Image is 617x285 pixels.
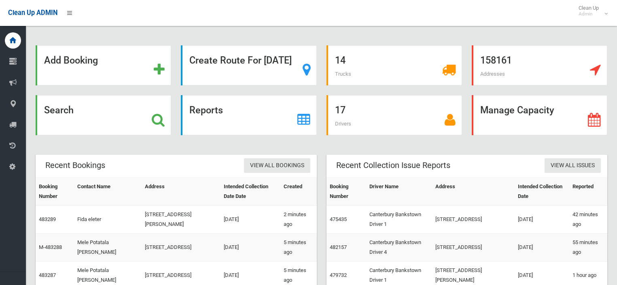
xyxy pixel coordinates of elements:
a: View All Bookings [244,158,310,173]
td: 5 minutes ago [280,234,317,262]
strong: Add Booking [44,55,98,66]
td: [DATE] [221,234,280,262]
td: [STREET_ADDRESS][PERSON_NAME] [142,206,221,234]
strong: Search [44,104,74,116]
strong: 158161 [480,55,512,66]
td: 42 minutes ago [569,206,607,234]
a: Reports [181,95,316,135]
a: 483287 [39,272,56,278]
span: Addresses [480,71,505,77]
a: M-483288 [39,244,62,250]
header: Recent Bookings [36,157,115,173]
th: Intended Collection Date Date [221,178,280,206]
a: 17 Drivers [327,95,462,135]
td: Canterbury Bankstown Driver 4 [366,234,432,262]
th: Reported [569,178,607,206]
td: 55 minutes ago [569,234,607,262]
td: [DATE] [221,206,280,234]
a: 158161 Addresses [472,45,607,85]
th: Booking Number [36,178,74,206]
td: [DATE] [515,206,569,234]
a: Create Route For [DATE] [181,45,316,85]
a: View All Issues [545,158,601,173]
td: Fida eleter [74,206,142,234]
header: Recent Collection Issue Reports [327,157,460,173]
span: Clean Up ADMIN [8,9,57,17]
a: Manage Capacity [472,95,607,135]
a: 479732 [330,272,347,278]
span: Trucks [335,71,351,77]
th: Contact Name [74,178,142,206]
td: [STREET_ADDRESS] [142,234,221,262]
th: Address [432,178,514,206]
td: Mele Potatala [PERSON_NAME] [74,234,142,262]
th: Driver Name [366,178,432,206]
strong: 17 [335,104,346,116]
span: Drivers [335,121,351,127]
td: [STREET_ADDRESS] [432,206,514,234]
a: 14 Trucks [327,45,462,85]
td: [STREET_ADDRESS] [432,234,514,262]
a: 482157 [330,244,347,250]
span: Clean Up [575,5,607,17]
th: Intended Collection Date [515,178,569,206]
th: Address [142,178,221,206]
strong: Reports [189,104,223,116]
th: Booking Number [327,178,367,206]
strong: 14 [335,55,346,66]
small: Admin [579,11,599,17]
a: Search [36,95,171,135]
a: 483289 [39,216,56,222]
strong: Manage Capacity [480,104,554,116]
th: Created [280,178,317,206]
a: 475435 [330,216,347,222]
td: Canterbury Bankstown Driver 1 [366,206,432,234]
strong: Create Route For [DATE] [189,55,292,66]
a: Add Booking [36,45,171,85]
td: [DATE] [515,234,569,262]
td: 2 minutes ago [280,206,317,234]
